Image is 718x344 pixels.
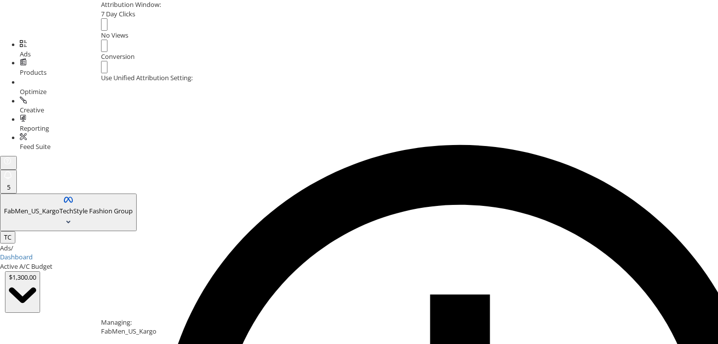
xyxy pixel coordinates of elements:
span: Reporting [20,124,49,133]
span: TechStyle Fashion Group [59,206,133,215]
button: $1,300.00 [5,271,40,313]
span: 7 Day Clicks [101,9,135,18]
span: No Views [101,31,128,40]
span: FabMen_US_Kargo [4,206,59,215]
div: $1,300.00 [9,273,36,282]
span: Products [20,68,47,77]
span: Optimize [20,87,47,96]
div: 5 [4,183,13,192]
span: Conversion [101,52,135,61]
span: Creative [20,105,44,114]
span: Feed Suite [20,142,51,151]
label: Use Unified Attribution Setting: [101,73,193,83]
span: / [11,244,13,252]
span: Ads [20,49,31,58]
span: TC [4,233,11,242]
